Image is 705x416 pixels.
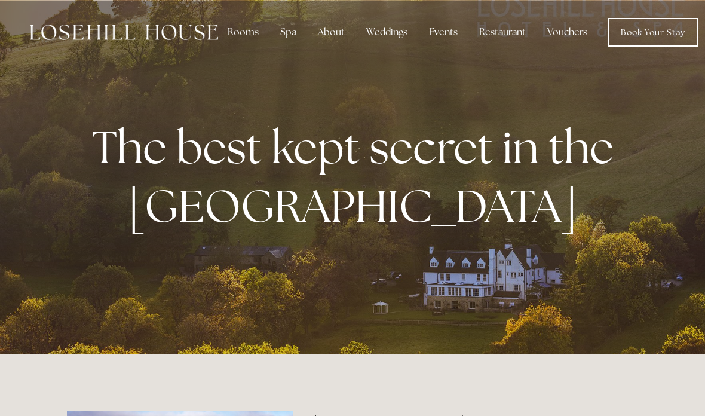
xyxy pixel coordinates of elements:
a: Vouchers [538,20,597,44]
div: Events [419,20,467,44]
div: Weddings [357,20,417,44]
strong: The best kept secret in the [GEOGRAPHIC_DATA] [92,118,623,235]
div: Rooms [218,20,268,44]
div: About [308,20,354,44]
img: Losehill House [30,25,218,40]
a: Book Your Stay [608,18,698,47]
div: Restaurant [470,20,535,44]
div: Spa [271,20,306,44]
